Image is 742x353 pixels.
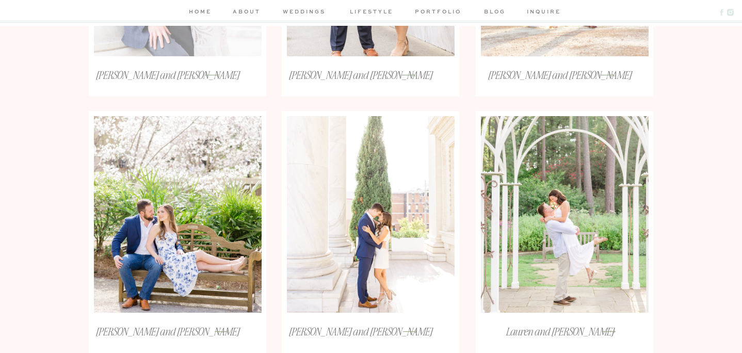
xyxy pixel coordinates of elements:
[413,7,462,18] a: portfolio
[87,325,248,338] h3: [PERSON_NAME] and [PERSON_NAME]
[280,68,441,95] h3: [PERSON_NAME] and [PERSON_NAME]
[186,7,214,18] a: home
[479,68,640,95] h3: [PERSON_NAME] and [PERSON_NAME]
[87,68,248,82] h3: [PERSON_NAME] and [PERSON_NAME]
[480,7,509,18] a: blog
[347,7,396,18] a: lifestyle
[280,7,329,18] a: weddings
[280,325,441,351] h3: [PERSON_NAME] and [PERSON_NAME]
[231,7,262,18] a: about
[527,7,556,18] a: inquire
[479,325,640,351] h3: Lauren and [PERSON_NAME]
